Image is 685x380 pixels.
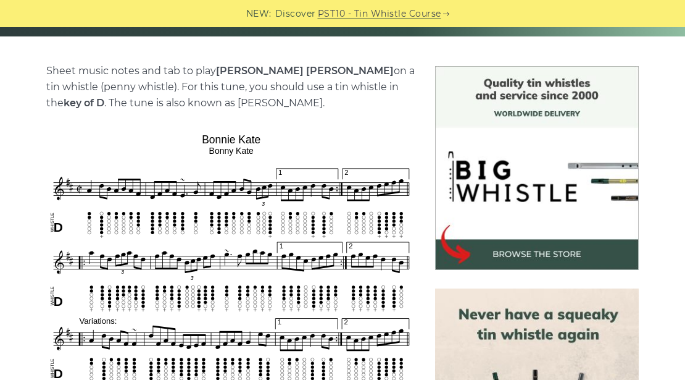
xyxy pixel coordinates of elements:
[275,7,316,21] span: Discover
[216,65,394,77] strong: [PERSON_NAME] [PERSON_NAME]
[64,97,104,109] strong: key of D
[246,7,272,21] span: NEW:
[46,63,417,111] p: Sheet music notes and tab to play on a tin whistle (penny whistle). For this tune, you should use...
[318,7,441,21] a: PST10 - Tin Whistle Course
[435,66,639,270] img: BigWhistle Tin Whistle Store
